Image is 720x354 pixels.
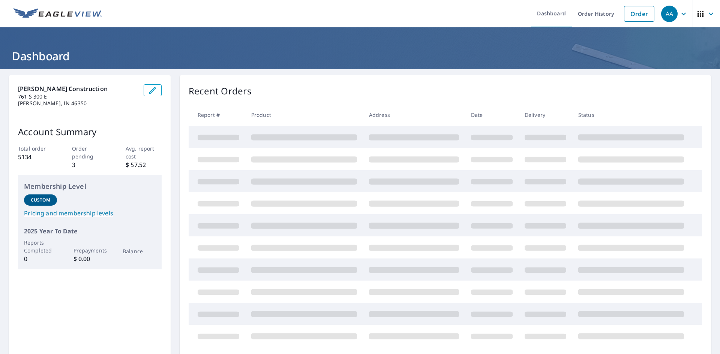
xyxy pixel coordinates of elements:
th: Report # [189,104,245,126]
p: $ 57.52 [126,160,162,169]
p: 3 [72,160,108,169]
p: Reports Completed [24,239,57,254]
p: Prepayments [73,246,106,254]
th: Delivery [519,104,572,126]
p: $ 0.00 [73,254,106,263]
p: Balance [123,247,156,255]
p: 5134 [18,152,54,161]
p: 0 [24,254,57,263]
th: Product [245,104,363,126]
h1: Dashboard [9,48,711,64]
th: Status [572,104,690,126]
p: Account Summary [18,125,162,139]
p: Recent Orders [189,84,252,98]
p: 761 S 300 E [18,93,138,100]
p: Avg. report cost [126,145,162,160]
p: [PERSON_NAME], IN 46350 [18,100,138,107]
a: Order [624,6,654,22]
p: [PERSON_NAME] Construction [18,84,138,93]
p: Total order [18,145,54,152]
p: Order pending [72,145,108,160]
a: Pricing and membership levels [24,209,156,218]
p: Membership Level [24,181,156,191]
th: Date [465,104,519,126]
img: EV Logo [13,8,102,19]
div: AA [661,6,678,22]
p: 2025 Year To Date [24,227,156,236]
th: Address [363,104,465,126]
p: Custom [31,197,50,203]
